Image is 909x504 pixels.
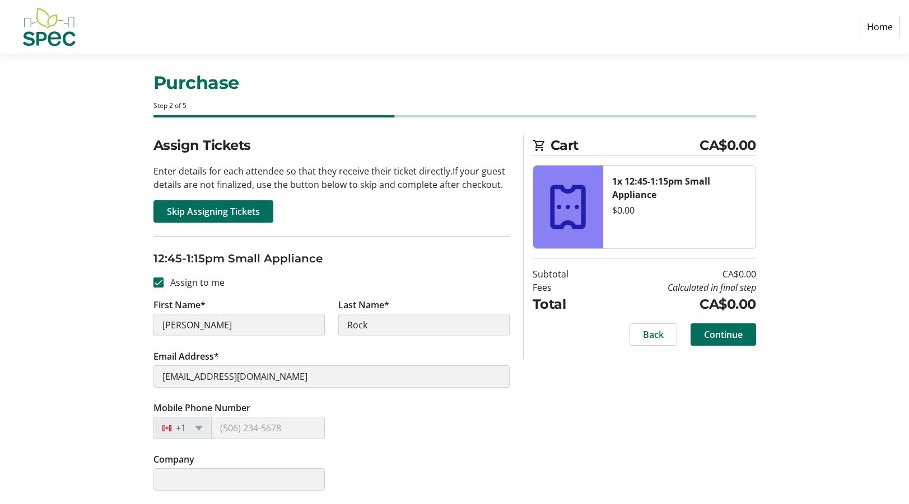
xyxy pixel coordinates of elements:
span: Continue [704,328,743,341]
a: Home [860,16,900,37]
label: Company [153,453,194,466]
img: SPEC's Logo [9,4,88,49]
div: Step 2 of 5 [153,101,756,111]
label: Last Name* [338,298,389,312]
span: CA$0.00 [700,135,756,156]
h3: 12:45-1:15pm Small Appliance [153,250,510,267]
label: First Name* [153,298,206,312]
p: Enter details for each attendee so that they receive their ticket directly. If your guest details... [153,164,510,191]
label: Assign to me [164,276,225,289]
div: $0.00 [612,204,747,217]
span: Cart [551,135,700,156]
button: Continue [691,323,756,346]
td: CA$0.00 [597,267,756,281]
td: Fees [533,281,597,294]
td: Subtotal [533,267,597,281]
strong: 1x 12:45-1:15pm Small Appliance [612,175,710,201]
button: Skip Assigning Tickets [153,200,273,223]
label: Mobile Phone Number [153,401,250,414]
button: Back [630,323,677,346]
h1: Purchase [153,69,756,96]
span: Back [643,328,664,341]
td: Total [533,294,597,314]
input: (506) 234-5678 [211,417,325,439]
td: Calculated in final step [597,281,756,294]
h2: Assign Tickets [153,135,510,156]
label: Email Address* [153,350,219,363]
span: Skip Assigning Tickets [167,205,260,218]
td: CA$0.00 [597,294,756,314]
